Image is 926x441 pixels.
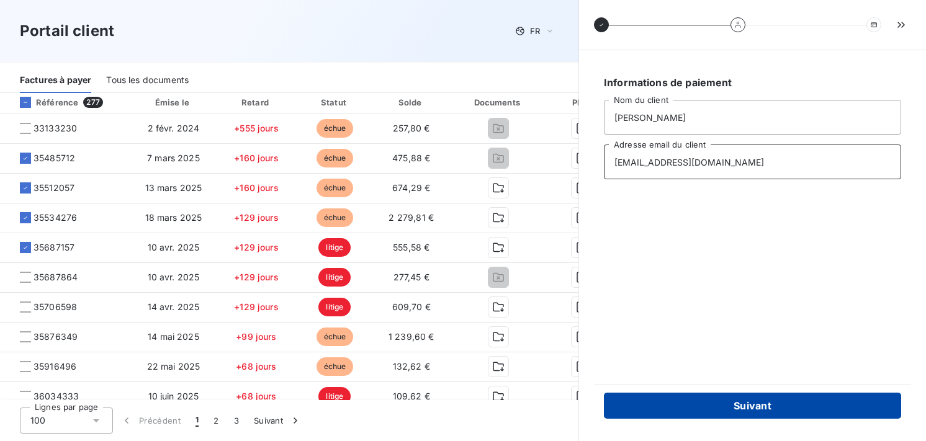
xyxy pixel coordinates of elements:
div: Factures à payer [20,67,91,93]
div: Référence [10,97,78,108]
span: +129 jours [234,272,279,282]
input: placeholder [604,145,901,179]
span: +555 jours [234,123,279,133]
span: 35687864 [34,271,78,283]
span: 674,29 € [392,182,430,193]
span: 35916496 [34,360,76,373]
span: 10 avr. 2025 [148,242,200,252]
div: Solde [376,96,447,109]
span: +160 jours [234,153,279,163]
span: 277,45 € [393,272,429,282]
span: 35485712 [34,152,75,164]
div: Statut [299,96,371,109]
span: +129 jours [234,212,279,223]
span: 109,62 € [393,391,430,401]
span: 35687157 [34,241,74,254]
span: 35512057 [34,182,74,194]
span: +68 jours [236,391,276,401]
span: 10 juin 2025 [148,391,199,401]
span: 132,62 € [393,361,430,372]
h6: Informations de paiement [604,75,901,90]
span: 10 avr. 2025 [148,272,200,282]
span: 2 279,81 € [389,212,434,223]
span: 277 [83,97,102,108]
span: 1 [196,414,199,427]
span: 14 avr. 2025 [148,301,200,312]
button: 1 [188,408,206,434]
button: Suivant [246,408,309,434]
div: Documents [452,96,545,109]
input: placeholder [604,100,901,135]
span: échue [317,208,354,227]
span: +129 jours [234,301,279,312]
span: échue [317,327,354,346]
span: 475,88 € [392,153,430,163]
span: 35534276 [34,212,77,224]
button: Suivant [604,393,901,419]
div: PDF [550,96,613,109]
span: 36034333 [34,390,79,403]
span: 2 févr. 2024 [148,123,200,133]
span: litige [318,387,351,406]
span: échue [317,149,354,167]
div: Retard [219,96,294,109]
span: échue [317,119,354,138]
span: 13 mars 2025 [145,182,202,193]
div: Tous les documents [106,67,189,93]
span: litige [318,238,351,257]
span: 35876349 [34,331,78,343]
span: échue [317,179,354,197]
span: 7 mars 2025 [147,153,200,163]
button: Précédent [113,408,188,434]
span: échue [317,357,354,376]
span: 555,58 € [393,242,429,252]
span: 22 mai 2025 [147,361,200,372]
span: 100 [30,414,45,427]
h3: Portail client [20,20,114,42]
button: 2 [206,408,226,434]
span: 14 mai 2025 [148,331,199,342]
span: 33133230 [34,122,77,135]
div: Émise le [133,96,214,109]
span: +99 jours [236,331,276,342]
span: 35706598 [34,301,77,313]
button: 3 [227,408,246,434]
span: litige [318,298,351,316]
span: +68 jours [236,361,276,372]
span: 257,80 € [393,123,429,133]
span: FR [530,26,540,36]
span: 609,70 € [392,301,431,312]
span: litige [318,268,351,287]
span: 1 239,60 € [389,331,434,342]
span: 18 mars 2025 [145,212,202,223]
span: +160 jours [234,182,279,193]
span: +129 jours [234,242,279,252]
